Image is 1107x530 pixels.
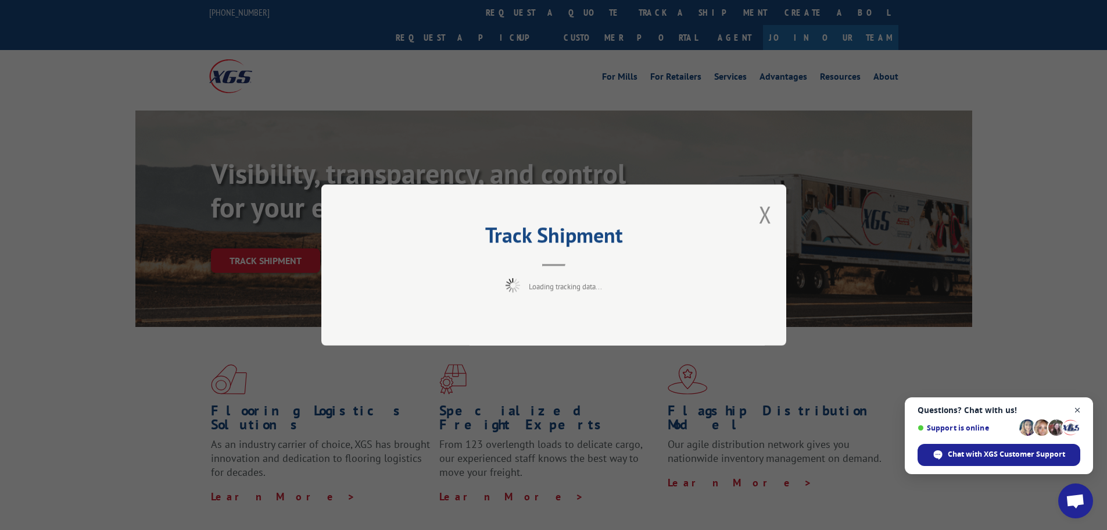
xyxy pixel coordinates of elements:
h2: Track Shipment [379,227,728,249]
div: Chat with XGS Customer Support [918,444,1080,466]
span: Support is online [918,424,1015,432]
span: Questions? Chat with us! [918,405,1080,415]
span: Chat with XGS Customer Support [948,449,1065,460]
span: Close chat [1070,403,1085,418]
img: xgs-loading [506,278,520,293]
div: Open chat [1058,483,1093,518]
span: Loading tracking data... [529,282,602,291]
button: Close modal [759,199,772,230]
